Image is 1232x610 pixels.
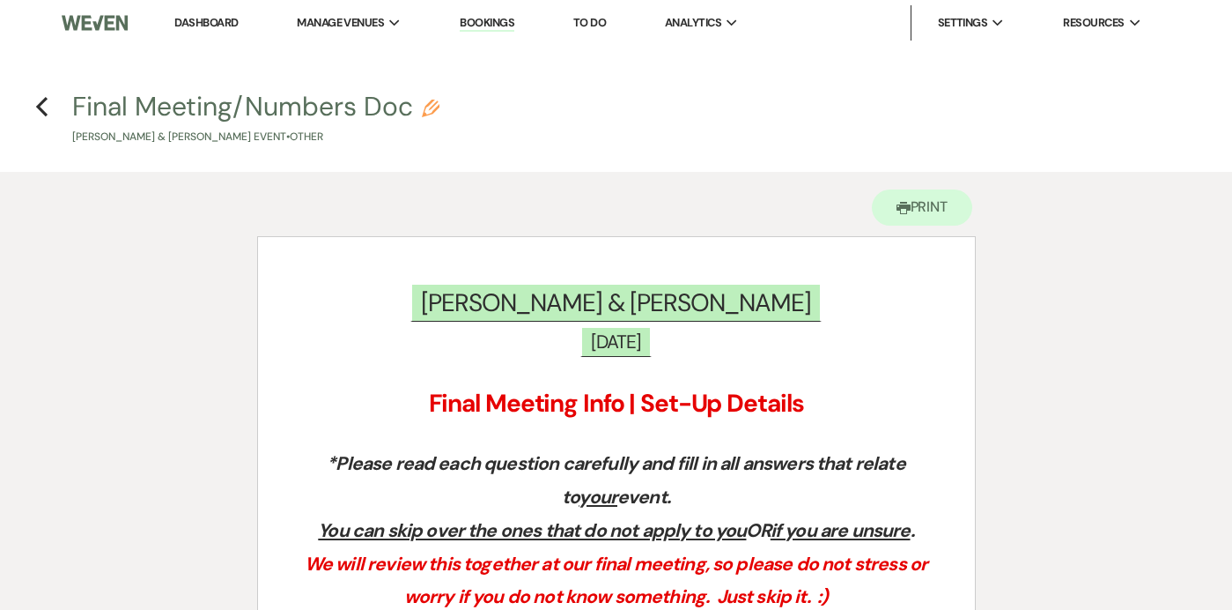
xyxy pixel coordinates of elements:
button: Print [872,190,973,226]
a: To Do [573,15,606,30]
img: Weven Logo [62,4,128,41]
span: [PERSON_NAME] & [PERSON_NAME] [410,283,822,322]
p: [PERSON_NAME] & [PERSON_NAME] Event • Other [72,129,439,145]
u: if you are unsure [771,518,911,543]
span: Analytics [665,14,721,32]
em: We will review this together at our final meeting, so please do not stress or worry if you do not... [305,552,932,610]
u: your [579,485,617,510]
a: Dashboard [174,15,238,30]
span: Manage Venues [297,14,384,32]
button: Final Meeting/Numbers Doc[PERSON_NAME] & [PERSON_NAME] Event•Other [72,93,439,145]
a: Bookings [460,15,514,32]
span: Settings [938,14,988,32]
em: *Please read each question carefully and fill in all answers that relate to event. [327,451,909,510]
em: OR . [318,518,913,543]
span: [DATE] [580,326,653,357]
span: Resources [1063,14,1124,32]
strong: Final Meeting Info | Set-Up Details [429,387,804,420]
u: You can skip over the ones that do not apply to you [318,518,746,543]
